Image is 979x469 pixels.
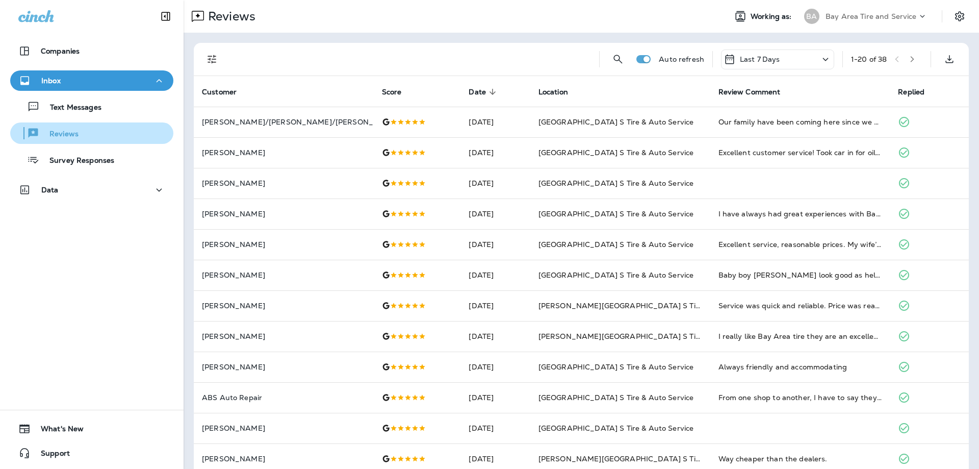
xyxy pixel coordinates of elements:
[10,70,173,91] button: Inbox
[202,179,366,187] p: [PERSON_NAME]
[718,88,781,96] span: Review Comment
[41,186,59,194] p: Data
[538,393,693,402] span: [GEOGRAPHIC_DATA] S Tire & Auto Service
[538,332,757,341] span: [PERSON_NAME][GEOGRAPHIC_DATA] S Tire & Auto Service
[460,107,530,137] td: [DATE]
[41,47,80,55] p: Companies
[202,210,366,218] p: [PERSON_NAME]
[460,168,530,199] td: [DATE]
[41,77,61,85] p: Inbox
[898,88,924,96] span: Replied
[950,7,969,26] button: Settings
[538,117,693,127] span: [GEOGRAPHIC_DATA] S Tire & Auto Service
[538,301,757,310] span: [PERSON_NAME][GEOGRAPHIC_DATA] S Tire & Auto Service
[718,454,882,464] div: Way cheaper than the dealers.
[10,443,173,463] button: Support
[382,88,402,96] span: Score
[10,96,173,117] button: Text Messages
[939,49,960,69] button: Export as CSV
[10,180,173,200] button: Data
[751,12,794,21] span: Working as:
[608,49,628,69] button: Search Reviews
[10,41,173,61] button: Companies
[202,240,366,249] p: [PERSON_NAME]
[460,229,530,260] td: [DATE]
[718,270,882,280] div: Baby boy Austin look good as hell with them muscles. Y’all need to have some baby on them thangs
[460,321,530,352] td: [DATE]
[740,55,780,63] p: Last 7 Days
[718,239,882,250] div: Excellent service, reasonable prices. My wife’s car had a leak and also needed an oil change and ...
[718,87,794,96] span: Review Comment
[202,87,250,96] span: Customer
[718,331,882,341] div: I really like Bay Area tire they are an excellent service provider nice clean friendly and safe e...
[202,88,237,96] span: Customer
[10,149,173,170] button: Survey Responses
[718,301,882,311] div: Service was quick and reliable. Price was reasonable and the customer service was excellent.
[151,6,180,27] button: Collapse Sidebar
[538,209,693,218] span: [GEOGRAPHIC_DATA] S Tire & Auto Service
[460,352,530,382] td: [DATE]
[39,156,114,166] p: Survey Responses
[202,49,222,69] button: Filters
[202,332,366,340] p: [PERSON_NAME]
[460,290,530,321] td: [DATE]
[460,260,530,290] td: [DATE]
[538,240,693,249] span: [GEOGRAPHIC_DATA] S Tire & Auto Service
[202,302,366,310] p: [PERSON_NAME]
[469,88,486,96] span: Date
[202,393,366,402] p: ABS Auto Repair
[538,270,693,280] span: [GEOGRAPHIC_DATA] S Tire & Auto Service
[804,9,819,24] div: BA
[538,454,757,463] span: [PERSON_NAME][GEOGRAPHIC_DATA] S Tire & Auto Service
[718,362,882,372] div: Always friendly and accommodating
[538,87,581,96] span: Location
[718,147,882,158] div: Excellent customer service! Took car in for oil change and brakes checked. I already knew the fro...
[538,88,568,96] span: Location
[40,103,101,113] p: Text Messages
[718,392,882,403] div: From one shop to another, I have to say they did a fabulous job taking care of me in my time of n...
[460,413,530,443] td: [DATE]
[460,382,530,413] td: [DATE]
[202,455,366,463] p: [PERSON_NAME]
[202,149,366,157] p: [PERSON_NAME]
[460,137,530,168] td: [DATE]
[718,117,882,127] div: Our family have been coming here since we moved to Maryland in 2011. We recommend these guys to o...
[538,362,693,372] span: [GEOGRAPHIC_DATA] S Tire & Auto Service
[10,418,173,439] button: What's New
[202,118,366,126] p: [PERSON_NAME]/[PERSON_NAME]/[PERSON_NAME]
[659,55,704,63] p: Auto refresh
[31,449,70,461] span: Support
[202,424,366,432] p: [PERSON_NAME]
[469,87,499,96] span: Date
[10,122,173,144] button: Reviews
[718,209,882,219] div: I have always had great experiences with Bay Area Tire. I bought my tires here. They did an excel...
[204,9,255,24] p: Reviews
[202,363,366,371] p: [PERSON_NAME]
[39,130,79,139] p: Reviews
[382,87,415,96] span: Score
[826,12,917,20] p: Bay Area Tire and Service
[851,55,887,63] div: 1 - 20 of 38
[538,179,693,188] span: [GEOGRAPHIC_DATA] S Tire & Auto Service
[538,424,693,433] span: [GEOGRAPHIC_DATA] S Tire & Auto Service
[538,148,693,157] span: [GEOGRAPHIC_DATA] S Tire & Auto Service
[898,87,938,96] span: Replied
[31,425,84,437] span: What's New
[460,199,530,229] td: [DATE]
[202,271,366,279] p: [PERSON_NAME]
